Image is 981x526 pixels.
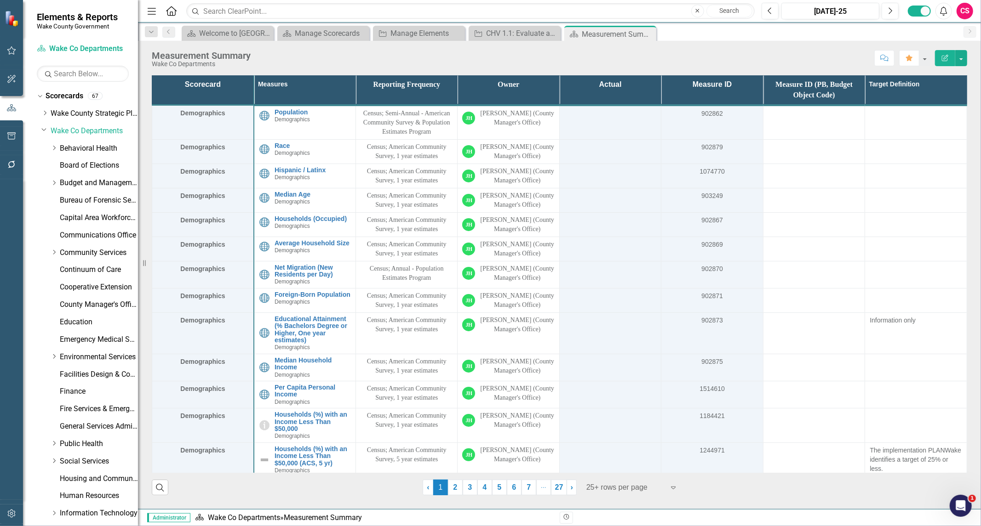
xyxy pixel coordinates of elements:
[356,139,457,164] td: Double-Click to Edit
[361,384,453,402] div: Census; American Community Survey, 1 year estimates
[522,480,536,495] a: 7
[254,408,356,443] td: Double-Click to Edit Right Click for Context Menu
[462,318,475,331] div: JH
[666,411,758,420] div: 1184421
[60,282,138,293] a: Cooperative Extension
[361,109,453,136] div: Census; Semi-Annual - American Community Survey & Population Estimates Program
[571,483,573,491] span: ›
[480,191,554,209] div: [PERSON_NAME] (County Manager's Office)
[865,212,967,237] td: Double-Click to Edit
[356,381,457,408] td: Double-Click to Edit
[763,354,865,381] td: Double-Click to Edit
[666,446,758,455] div: 1244971
[60,300,138,310] a: County Manager's Office
[865,139,967,164] td: Double-Click to Edit
[284,513,362,522] div: Measurement Summary
[462,112,475,124] div: JH
[763,105,865,140] td: Double-Click to Edit
[666,167,758,176] div: 1074770
[60,456,138,467] a: Social Services
[275,167,351,174] a: Hispanic / Latinx
[480,316,554,334] div: [PERSON_NAME] (County Manager's Office)
[275,411,351,432] a: Households (%) with an Income Less Than $50,000
[199,28,271,39] div: Welcome to [GEOGRAPHIC_DATA]
[275,215,351,222] a: Households (Occupied)
[254,237,356,261] td: Double-Click to Edit Right Click for Context Menu
[259,389,270,400] img: Community Indicator
[60,213,138,223] a: Capital Area Workforce Development
[458,288,559,312] td: Double-Click to Edit
[666,316,758,325] div: 902873
[60,160,138,171] a: Board of Elections
[259,454,270,465] img: Not Defined
[480,411,554,430] div: [PERSON_NAME] (County Manager's Office)
[427,483,429,491] span: ‹
[865,164,967,188] td: Double-Click to Edit
[254,164,356,188] td: Double-Click to Edit Right Click for Context Menu
[462,267,475,280] div: JH
[60,421,138,432] a: General Services Administration
[275,240,351,247] a: Average Household Size
[180,168,225,175] span: Demographics
[462,170,475,182] div: JH
[477,480,492,495] a: 4
[480,215,554,234] div: [PERSON_NAME] (County Manager's Office)
[582,28,654,40] div: Measurement Summary
[551,480,567,495] a: 27
[361,446,453,464] div: Census; American Community Survey, 5 year estimates
[356,288,457,312] td: Double-Click to Edit
[870,446,962,473] p: The implementation PLANWake identifies a target of 25% or less.
[865,381,967,408] td: Double-Click to Edit
[462,360,475,373] div: JH
[666,384,758,393] div: 1514610
[865,288,967,312] td: Double-Click to Edit
[666,215,758,225] div: 902867
[259,420,270,431] img: Information Only
[254,354,356,381] td: Double-Click to Edit Right Click for Context Menu
[480,291,554,310] div: [PERSON_NAME] (County Manager's Office)
[275,116,310,123] span: Demographics
[275,142,351,149] a: Race
[356,408,457,443] td: Double-Click to Edit
[5,10,21,26] img: ClearPoint Strategy
[865,237,967,261] td: Double-Click to Edit
[88,92,103,100] div: 67
[60,369,138,380] a: Facilities Design & Construction
[666,264,758,273] div: 902870
[254,288,356,312] td: Double-Click to Edit Right Click for Context Menu
[180,143,225,151] span: Demographics
[275,446,351,467] a: Households (%) with an Income Less Than $50,000 (ACS, 5 yr)
[458,442,559,477] td: Double-Click to Edit
[706,5,752,17] button: Search
[275,357,351,371] a: Median Household Income
[666,291,758,300] div: 902871
[458,261,559,288] td: Double-Click to Edit
[259,241,270,252] img: Community Indicator
[37,44,129,54] a: Wake Co Departments
[60,195,138,206] a: Bureau of Forensic Services
[356,442,457,477] td: Double-Click to Edit
[275,223,310,229] span: Demographics
[781,3,879,19] button: [DATE]-25
[275,150,310,156] span: Demographics
[180,292,225,300] span: Demographics
[480,357,554,375] div: [PERSON_NAME] (County Manager's Office)
[60,334,138,345] a: Emergency Medical Services
[356,354,457,381] td: Double-Click to Edit
[254,139,356,164] td: Double-Click to Edit Right Click for Context Menu
[180,216,225,224] span: Demographics
[957,3,973,19] div: CS
[275,467,310,474] span: Demographics
[361,215,453,234] div: Census; American Community Survey, 1 year estimates
[275,247,310,254] span: Demographics
[763,139,865,164] td: Double-Click to Edit
[37,23,118,30] small: Wake County Government
[180,241,225,248] span: Demographics
[763,237,865,261] td: Double-Click to Edit
[480,109,554,127] div: [PERSON_NAME] (County Manager's Office)
[763,212,865,237] td: Double-Click to Edit
[480,240,554,258] div: [PERSON_NAME] (County Manager's Office)
[361,291,453,310] div: Census; American Community Survey, 1 year estimates
[507,480,522,495] a: 6
[356,164,457,188] td: Double-Click to Edit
